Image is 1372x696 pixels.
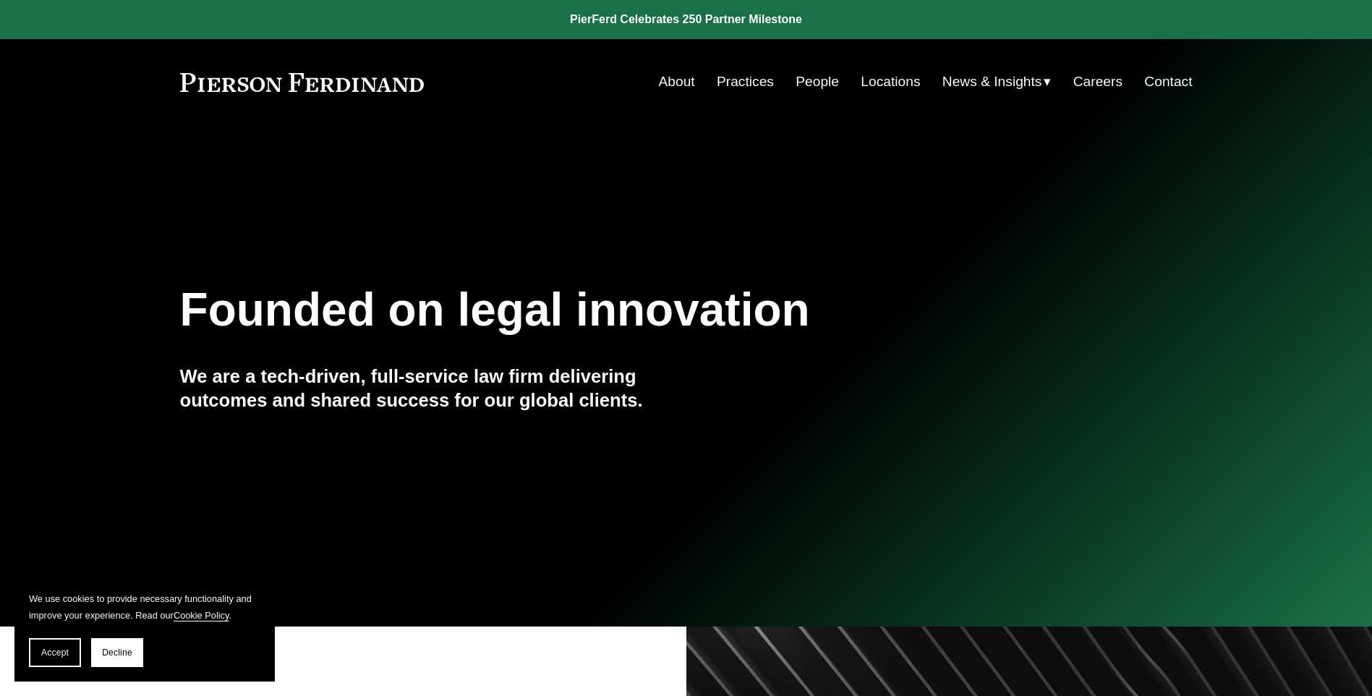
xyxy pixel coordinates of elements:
[942,68,1052,96] a: folder dropdown
[942,69,1042,95] span: News & Insights
[659,68,695,96] a: About
[1073,68,1122,96] a: Careers
[861,68,920,96] a: Locations
[1144,68,1192,96] a: Contact
[29,638,81,667] button: Accept
[41,648,69,658] span: Accept
[91,638,143,667] button: Decline
[796,68,839,96] a: People
[29,590,260,624] p: We use cookies to provide necessary functionality and improve your experience. Read our .
[717,68,774,96] a: Practices
[180,284,1024,336] h1: Founded on legal innovation
[180,365,686,412] h4: We are a tech-driven, full-service law firm delivering outcomes and shared success for our global...
[14,576,275,682] section: Cookie banner
[102,648,132,658] span: Decline
[174,610,229,621] a: Cookie Policy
